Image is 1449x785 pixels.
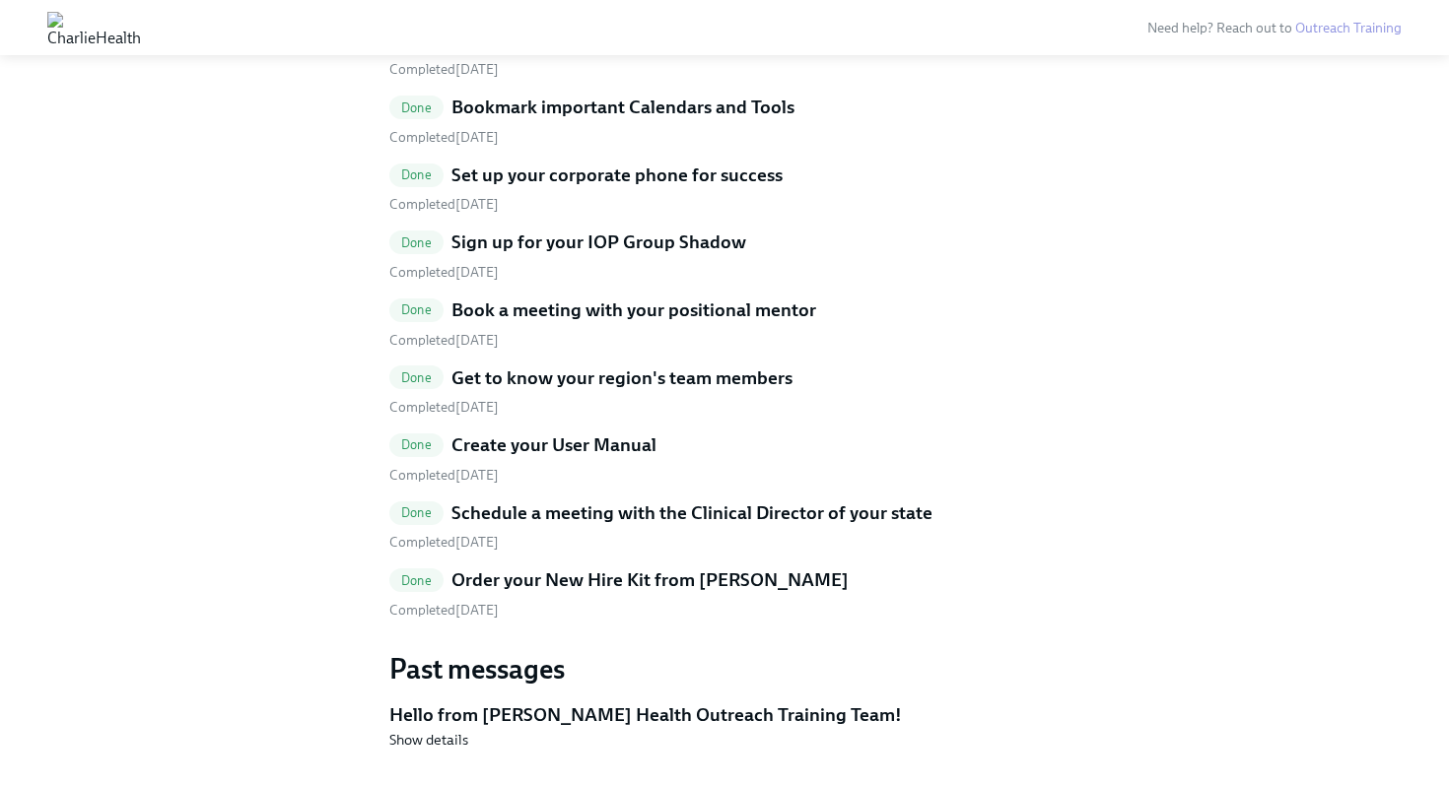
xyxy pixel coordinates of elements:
span: Done [389,437,444,452]
a: Outreach Training [1295,20,1402,36]
img: CharlieHealth [47,12,141,43]
a: DoneSchedule a meeting with the Clinical Director of your state Completed[DATE] [389,500,1060,553]
a: DoneBookmark important Calendars and Tools Completed[DATE] [389,95,1060,147]
span: Monday, September 22nd 2025, 9:47 am [389,129,499,146]
span: Completed [DATE] [389,534,499,551]
a: DoneSet up your corporate phone for success Completed[DATE] [389,163,1060,215]
span: Wednesday, September 24th 2025, 10:45 am [389,602,499,619]
span: Done [389,100,444,115]
span: Done [389,302,444,317]
a: DoneGet to know your region's team members Completed[DATE] [389,365,1060,418]
span: Tuesday, September 23rd 2025, 3:03 pm [389,399,499,416]
h5: Create your User Manual [451,432,656,458]
a: DoneCreate your User Manual Completed[DATE] [389,432,1060,485]
span: Done [389,235,444,250]
span: Monday, September 22nd 2025, 9:40 am [389,61,499,78]
button: Show details [389,730,468,750]
h5: Schedule a meeting with the Clinical Director of your state [451,500,932,526]
a: DoneSign up for your IOP Group Shadow Completed[DATE] [389,229,1060,282]
a: DoneBook a meeting with your positional mentor Completed[DATE] [389,297,1060,350]
h5: Sign up for your IOP Group Shadow [451,229,746,255]
a: DoneOrder your New Hire Kit from [PERSON_NAME] Completed[DATE] [389,567,1060,620]
h3: Past messages [389,651,1060,687]
h5: Book a meeting with your positional mentor [451,297,816,323]
h5: Bookmark important Calendars and Tools [451,95,794,120]
span: Monday, September 22nd 2025, 10:52 am [389,196,499,213]
h5: Order your New Hire Kit from [PERSON_NAME] [451,567,849,593]
span: Done [389,505,444,520]
span: Done [389,573,444,588]
h5: Set up your corporate phone for success [451,163,783,188]
span: Need help? Reach out to [1147,20,1402,36]
span: Tuesday, September 23rd 2025, 12:41 pm [389,264,499,281]
span: Done [389,167,444,182]
h5: Get to know your region's team members [451,365,793,391]
span: Tuesday, September 23rd 2025, 3:01 pm [389,332,499,349]
span: Done [389,370,444,385]
span: Wednesday, September 24th 2025, 10:45 am [389,467,499,484]
h5: Hello from [PERSON_NAME] Health Outreach Training Team! [389,702,1060,728]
